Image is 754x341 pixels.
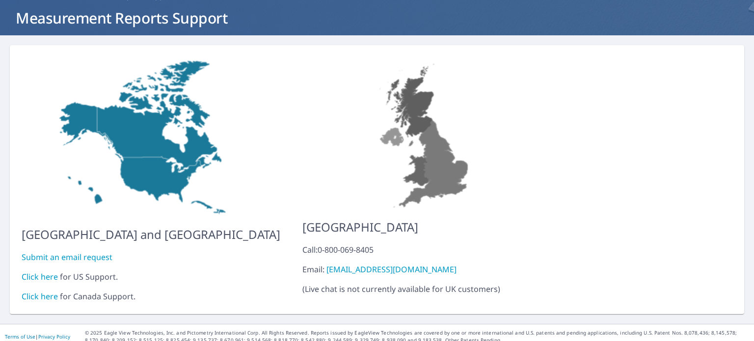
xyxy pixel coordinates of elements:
div: for Canada Support. [22,290,280,302]
a: Terms of Use [5,333,35,340]
div: Call: 0-800-069-8405 [302,244,549,256]
a: Submit an email request [22,252,112,262]
p: [GEOGRAPHIC_DATA] and [GEOGRAPHIC_DATA] [22,226,280,243]
a: Privacy Policy [38,333,70,340]
p: [GEOGRAPHIC_DATA] [302,218,549,236]
div: Email: [302,263,549,275]
h1: Measurement Reports Support [12,8,742,28]
a: Click here [22,271,58,282]
a: Click here [22,291,58,302]
a: [EMAIL_ADDRESS][DOMAIN_NAME] [326,264,457,275]
p: | [5,334,70,340]
img: US-MAP [302,57,549,210]
p: ( Live chat is not currently available for UK customers ) [302,244,549,295]
div: for US Support. [22,271,280,283]
img: US-MAP [22,57,280,218]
